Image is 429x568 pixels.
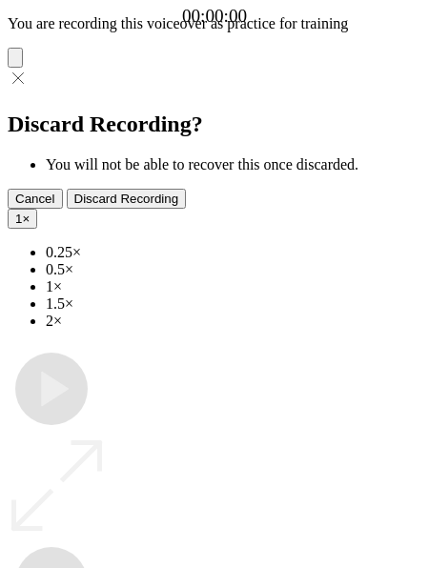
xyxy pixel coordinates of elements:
p: You are recording this voiceover as practice for training [8,15,421,32]
button: 1× [8,209,37,229]
li: You will not be able to recover this once discarded. [46,156,421,173]
li: 0.5× [46,261,421,278]
span: 1 [15,212,22,226]
li: 1.5× [46,295,421,313]
a: 00:00:00 [182,6,247,27]
button: Cancel [8,189,63,209]
button: Discard Recording [67,189,187,209]
li: 0.25× [46,244,421,261]
li: 2× [46,313,421,330]
li: 1× [46,278,421,295]
h2: Discard Recording? [8,112,421,137]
